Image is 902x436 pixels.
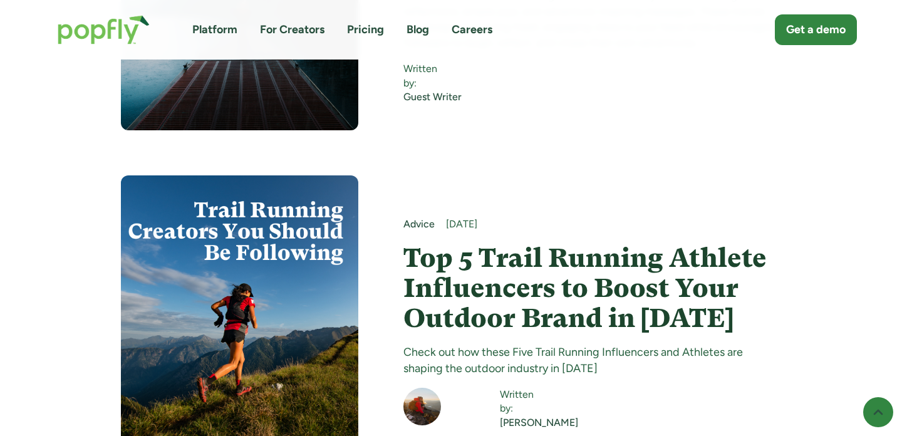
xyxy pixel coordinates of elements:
[192,22,237,38] a: Platform
[403,217,435,231] a: Advice
[403,345,782,376] div: Check out how these Five Trail Running Influencers and Athletes are shaping the outdoor industry ...
[775,14,857,45] a: Get a demo
[452,22,492,38] a: Careers
[403,243,782,334] a: Top 5 Trail Running Athlete Influencers to Boost Your Outdoor Brand in [DATE]
[260,22,324,38] a: For Creators
[500,388,782,416] div: Written by:
[403,90,464,104] a: Guest Writer
[786,22,846,38] div: Get a demo
[446,217,782,231] div: [DATE]
[45,3,162,57] a: home
[403,62,464,90] div: Written by:
[407,22,429,38] a: Blog
[500,416,782,430] a: [PERSON_NAME]
[347,22,384,38] a: Pricing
